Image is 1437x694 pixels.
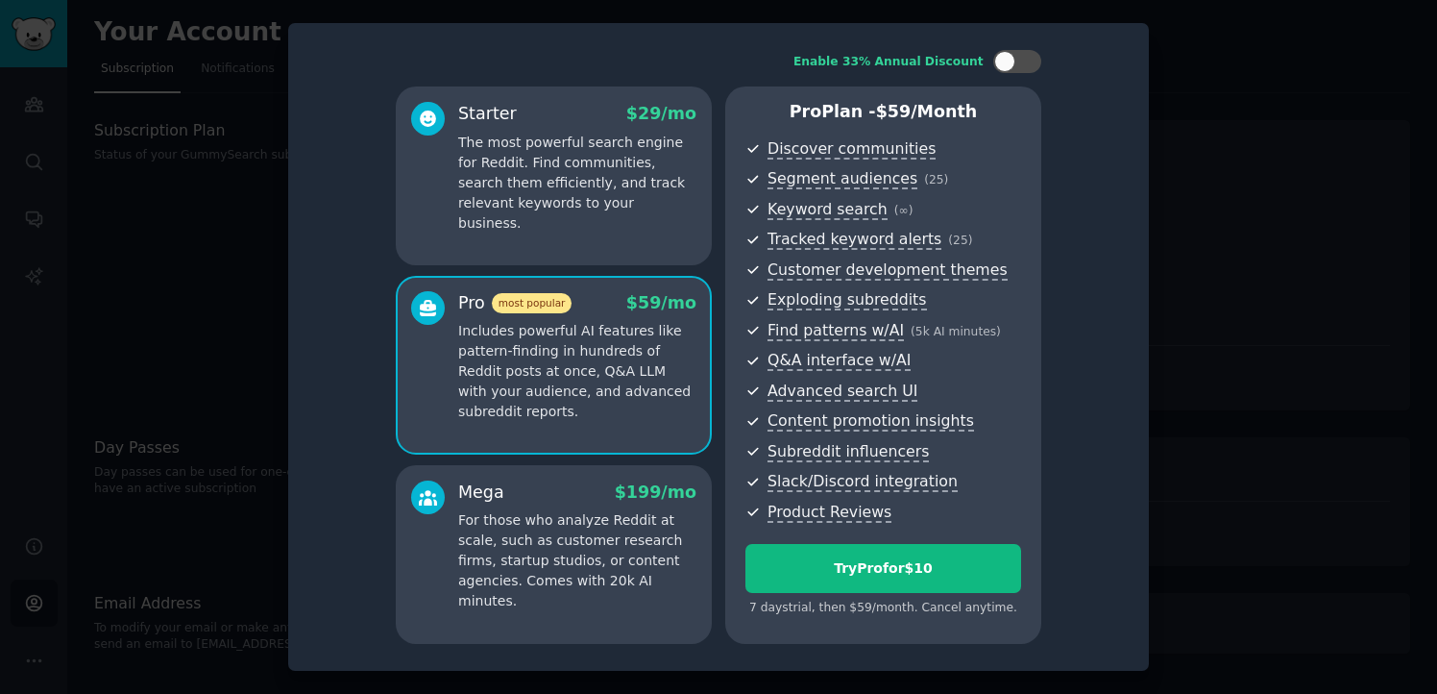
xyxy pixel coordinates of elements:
[767,411,974,432] span: Content promotion insights
[876,102,978,121] span: $ 59 /month
[626,104,696,123] span: $ 29 /mo
[767,200,888,220] span: Keyword search
[767,290,926,310] span: Exploding subreddits
[745,544,1021,593] button: TryProfor$10
[458,133,696,234] p: The most powerful search engine for Reddit. Find communities, search them efficiently, and track ...
[767,260,1008,281] span: Customer development themes
[767,382,917,402] span: Advanced search UI
[767,169,917,189] span: Segment audiences
[458,481,504,505] div: Mega
[492,293,572,313] span: most popular
[458,291,572,315] div: Pro
[767,472,958,492] span: Slack/Discord integration
[745,600,1021,617] div: 7 days trial, then $ 59 /month . Cancel anytime.
[767,321,904,341] span: Find patterns w/AI
[767,442,929,462] span: Subreddit influencers
[458,321,696,422] p: Includes powerful AI features like pattern-finding in hundreds of Reddit posts at once, Q&A LLM w...
[615,483,696,502] span: $ 199 /mo
[948,234,972,247] span: ( 25 )
[767,139,936,160] span: Discover communities
[924,173,948,186] span: ( 25 )
[911,325,1001,338] span: ( 5k AI minutes )
[767,351,911,371] span: Q&A interface w/AI
[458,510,696,611] p: For those who analyze Reddit at scale, such as customer research firms, startup studios, or conte...
[626,293,696,312] span: $ 59 /mo
[767,503,891,523] span: Product Reviews
[767,230,941,250] span: Tracked keyword alerts
[793,54,984,71] div: Enable 33% Annual Discount
[894,204,913,217] span: ( ∞ )
[746,558,1020,579] div: Try Pro for $10
[458,102,517,126] div: Starter
[745,100,1021,124] p: Pro Plan -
